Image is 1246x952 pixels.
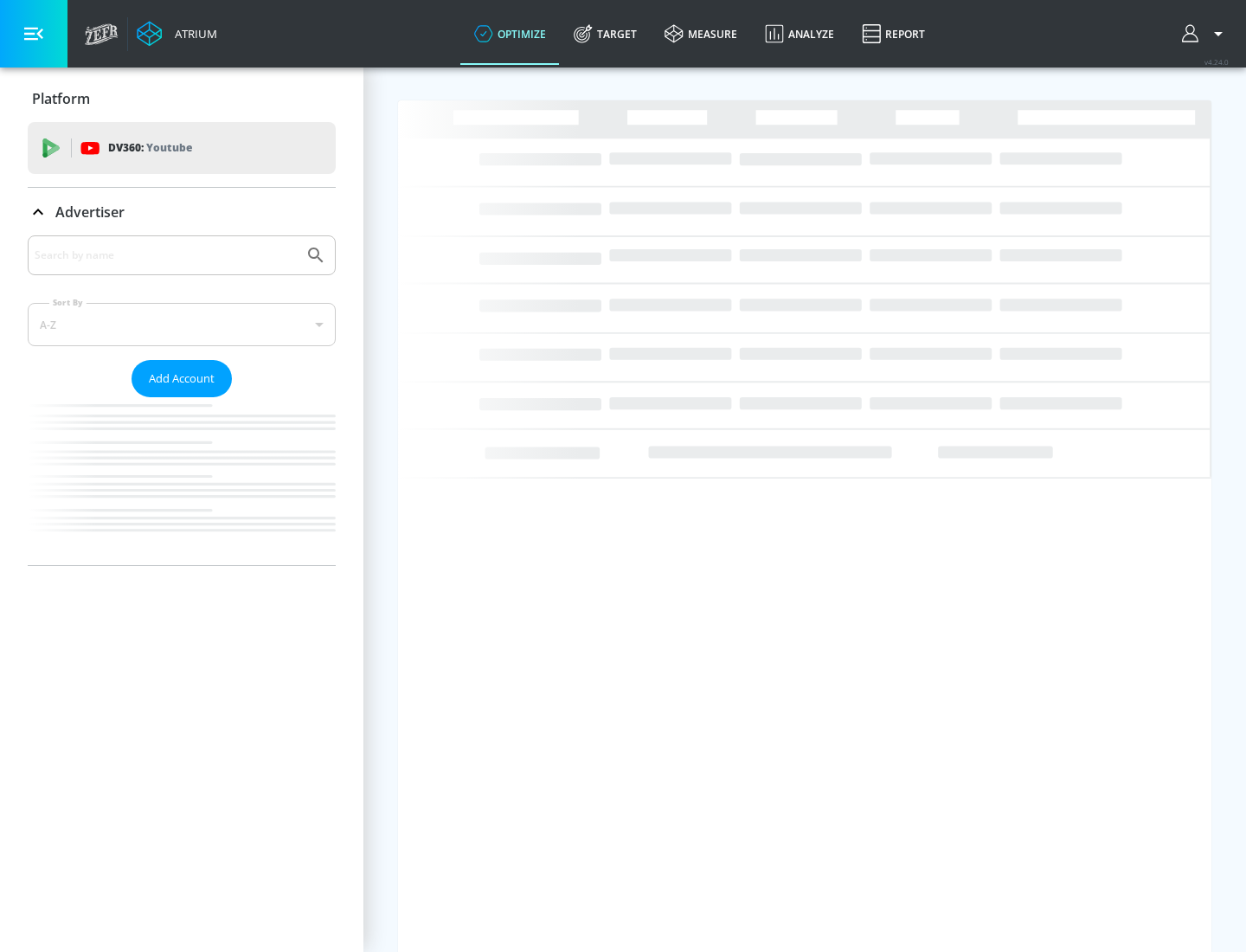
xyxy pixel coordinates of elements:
div: Advertiser [28,188,336,236]
input: Search by name [35,244,297,267]
div: DV360: Youtube [28,122,336,174]
a: Atrium [137,21,217,47]
div: Platform [28,74,336,123]
div: Advertiser [28,235,336,565]
div: Atrium [168,26,217,42]
p: DV360: [108,138,192,158]
a: Target [560,3,651,65]
a: optimize [460,3,560,65]
button: Add Account [132,360,232,397]
a: Report [848,3,939,65]
p: Platform [32,89,90,108]
span: Add Account [149,369,215,389]
div: A-Z [28,303,336,346]
p: Youtube [146,138,192,157]
span: v 4.24.0 [1204,57,1229,67]
label: Sort By [49,297,87,308]
a: Analyze [751,3,848,65]
a: measure [651,3,751,65]
nav: list of Advertiser [28,397,336,565]
p: Advertiser [55,203,125,222]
